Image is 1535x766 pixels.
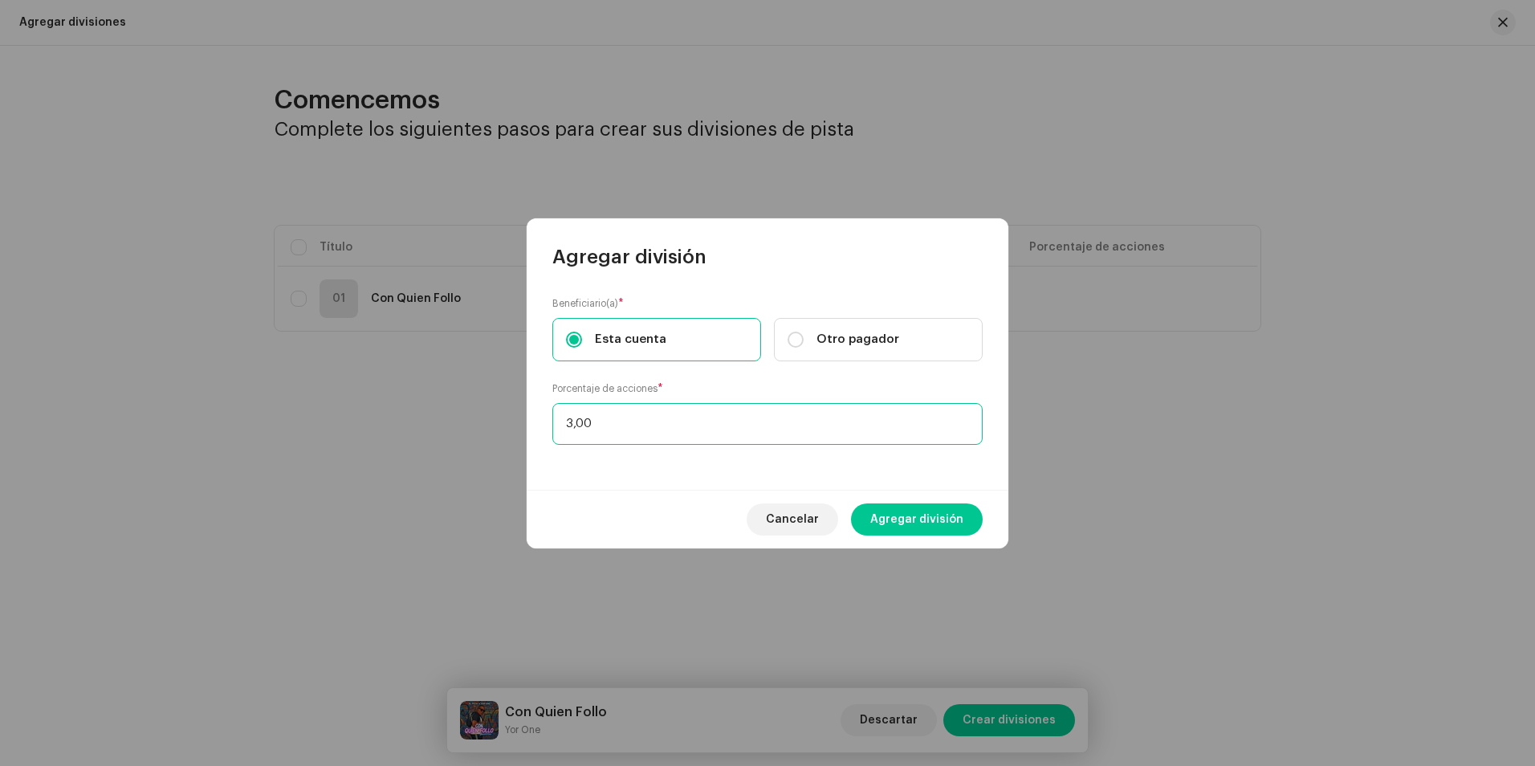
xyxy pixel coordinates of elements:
[595,331,666,348] span: Esta cuenta
[747,503,838,536] button: Cancelar
[552,295,618,312] small: Beneficiario(a)
[766,503,819,536] span: Cancelar
[816,331,899,348] span: Otro pagador
[552,403,983,445] input: Ingrese el porcentaje de acciones
[552,244,706,270] span: Agregar división
[870,503,963,536] span: Agregar división
[552,381,658,397] small: Porcentaje de acciones
[851,503,983,536] button: Agregar división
